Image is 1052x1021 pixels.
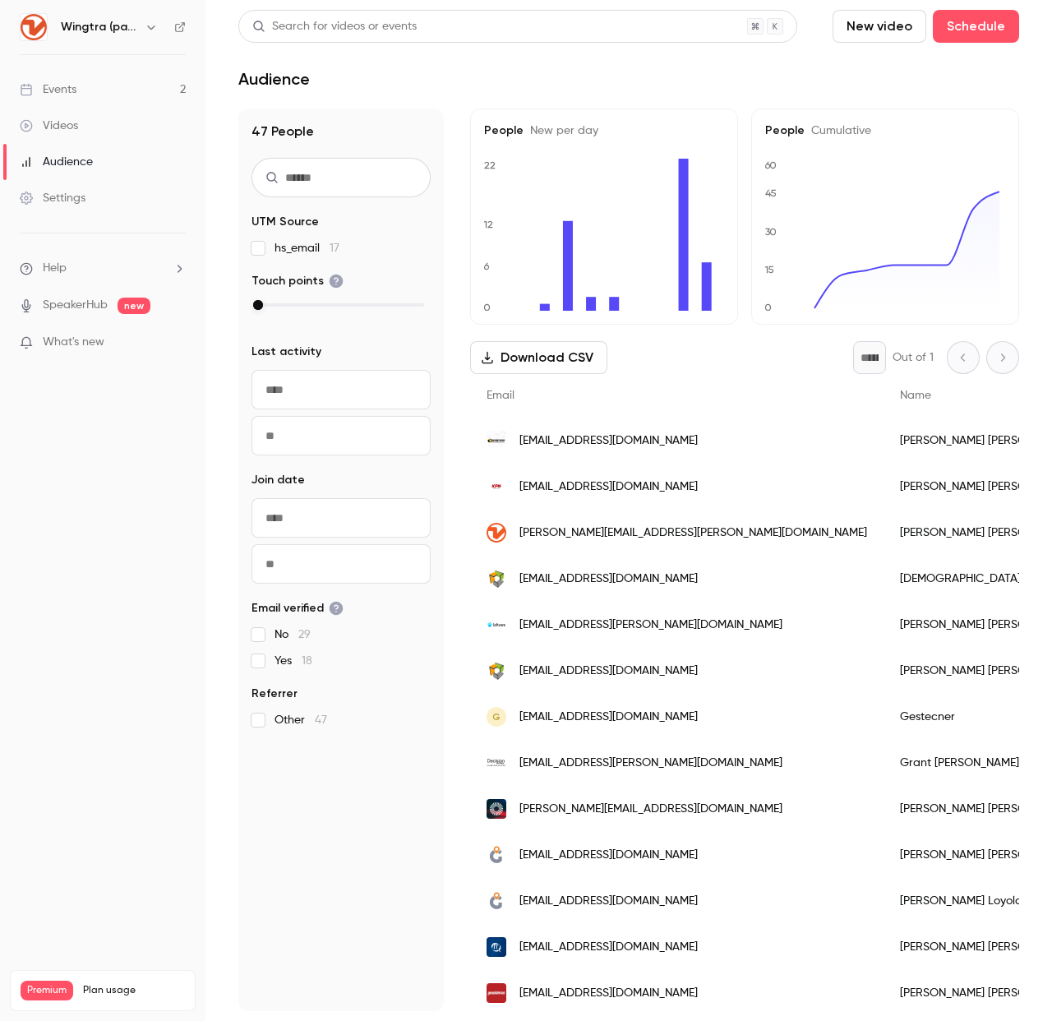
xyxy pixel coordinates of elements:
div: Videos [20,118,78,134]
span: Referrer [251,686,298,702]
span: New per day [524,125,598,136]
img: geocommerce.cl [487,891,506,911]
p: Out of 1 [893,349,934,366]
span: Other [275,712,327,728]
text: 15 [764,264,774,275]
span: 18 [302,655,312,667]
img: decisionworks.ca [487,753,506,773]
img: wingtra.com [487,523,506,543]
span: Touch points [251,273,344,289]
span: Email verified [251,600,344,617]
img: software.com [487,621,506,627]
span: [PERSON_NAME][EMAIL_ADDRESS][DOMAIN_NAME] [519,801,782,818]
span: hs_email [275,240,339,256]
span: UTM Source [251,214,319,230]
img: geocommerce.cl [487,845,506,865]
text: 60 [764,159,777,171]
li: help-dropdown-opener [20,260,186,277]
button: Schedule [933,10,1019,43]
span: Yes [275,653,312,669]
span: [EMAIL_ADDRESS][PERSON_NAME][DOMAIN_NAME] [519,617,782,634]
text: 0 [764,302,772,313]
span: 29 [298,629,311,640]
span: [EMAIL_ADDRESS][DOMAIN_NAME] [519,985,698,1002]
h6: Wingtra (partners) [61,19,138,35]
span: [EMAIL_ADDRESS][DOMAIN_NAME] [519,571,698,588]
span: [EMAIL_ADDRESS][DOMAIN_NAME] [519,432,698,450]
span: [EMAIL_ADDRESS][PERSON_NAME][DOMAIN_NAME] [519,755,782,772]
h5: People [765,122,1005,139]
span: Help [43,260,67,277]
span: Premium [21,981,73,1000]
span: Last activity [251,344,321,360]
span: [EMAIL_ADDRESS][DOMAIN_NAME] [519,478,698,496]
div: Events [20,81,76,98]
span: [EMAIL_ADDRESS][DOMAIN_NAME] [519,847,698,864]
span: [EMAIL_ADDRESS][DOMAIN_NAME] [519,709,698,726]
div: Audience [20,154,93,170]
h5: People [484,122,724,139]
span: Plan usage [83,984,185,997]
text: 22 [484,159,496,171]
span: [EMAIL_ADDRESS][DOMAIN_NAME] [519,893,698,910]
img: geosistemassrl.com.ar [487,983,506,1003]
div: max [253,300,263,310]
span: Name [900,390,931,401]
img: gestecner.com [487,661,506,681]
text: 30 [765,226,777,238]
text: 0 [483,302,491,313]
button: Download CSV [470,341,607,374]
span: [EMAIL_ADDRESS][DOMAIN_NAME] [519,939,698,956]
span: 47 [315,714,327,726]
span: 17 [330,243,339,254]
span: [PERSON_NAME][EMAIL_ADDRESS][PERSON_NAME][DOMAIN_NAME] [519,524,867,542]
text: 12 [483,219,493,230]
img: software.com.br [487,799,506,819]
div: Search for videos or events [252,18,417,35]
span: Join date [251,472,305,488]
img: Wingtra (partners) [21,14,47,40]
img: gestecner.com [487,569,506,589]
button: New video [833,10,926,43]
div: Settings [20,190,85,206]
span: G [492,709,501,724]
text: 45 [765,187,777,199]
span: Cumulative [805,125,871,136]
img: topografiamonterrey.com [487,937,506,957]
span: new [118,298,150,314]
span: What's new [43,334,104,351]
h1: 47 People [251,122,431,141]
img: kpn.com.uy [487,477,506,497]
span: Email [487,390,514,401]
span: No [275,626,311,643]
a: SpeakerHub [43,297,108,314]
span: [EMAIL_ADDRESS][DOMAIN_NAME] [519,663,698,680]
img: sysmap.net [487,431,506,450]
iframe: Noticeable Trigger [166,335,186,350]
text: 6 [483,261,490,272]
h1: Audience [238,69,310,89]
